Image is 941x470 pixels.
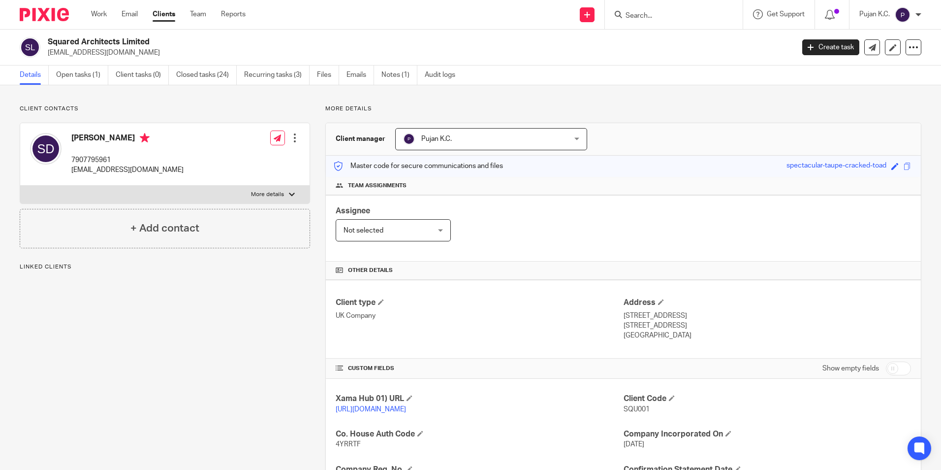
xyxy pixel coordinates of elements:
[624,429,911,439] h4: Company Incorporated On
[336,429,623,439] h4: Co. House Auth Code
[403,133,415,145] img: svg%3E
[344,227,383,234] span: Not selected
[336,134,385,144] h3: Client manager
[425,66,463,85] a: Audit logs
[336,406,406,413] a: [URL][DOMAIN_NAME]
[336,298,623,308] h4: Client type
[624,321,911,331] p: [STREET_ADDRESS]
[48,37,639,47] h2: Squared Architects Limited
[333,161,503,171] p: Master code for secure communications and files
[20,263,310,271] p: Linked clients
[624,441,644,448] span: [DATE]
[20,66,49,85] a: Details
[624,298,911,308] h4: Address
[336,311,623,321] p: UK Company
[786,161,886,172] div: spectacular-taupe-cracked-toad
[48,48,787,58] p: [EMAIL_ADDRESS][DOMAIN_NAME]
[624,406,650,413] span: SQU001
[346,66,374,85] a: Emails
[336,441,361,448] span: 4YRRTF
[71,165,184,175] p: [EMAIL_ADDRESS][DOMAIN_NAME]
[251,191,284,199] p: More details
[71,155,184,165] p: 7907795961
[190,9,206,19] a: Team
[130,221,199,236] h4: + Add contact
[20,8,69,21] img: Pixie
[381,66,417,85] a: Notes (1)
[802,39,859,55] a: Create task
[348,267,393,274] span: Other details
[895,7,910,23] img: svg%3E
[859,9,890,19] p: Pujan K.C.
[20,105,310,113] p: Client contacts
[91,9,107,19] a: Work
[624,394,911,404] h4: Client Code
[336,394,623,404] h4: Xama Hub 01) URL
[153,9,175,19] a: Clients
[122,9,138,19] a: Email
[116,66,169,85] a: Client tasks (0)
[348,182,407,190] span: Team assignments
[221,9,246,19] a: Reports
[421,135,452,142] span: Pujan K.C.
[71,133,184,145] h4: [PERSON_NAME]
[140,133,150,143] i: Primary
[176,66,237,85] a: Closed tasks (24)
[30,133,62,165] img: svg%3E
[56,66,108,85] a: Open tasks (1)
[822,364,879,373] label: Show empty fields
[20,37,40,58] img: svg%3E
[625,12,713,21] input: Search
[767,11,805,18] span: Get Support
[244,66,310,85] a: Recurring tasks (3)
[317,66,339,85] a: Files
[624,311,911,321] p: [STREET_ADDRESS]
[336,207,370,215] span: Assignee
[336,365,623,372] h4: CUSTOM FIELDS
[624,331,911,340] p: [GEOGRAPHIC_DATA]
[325,105,921,113] p: More details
